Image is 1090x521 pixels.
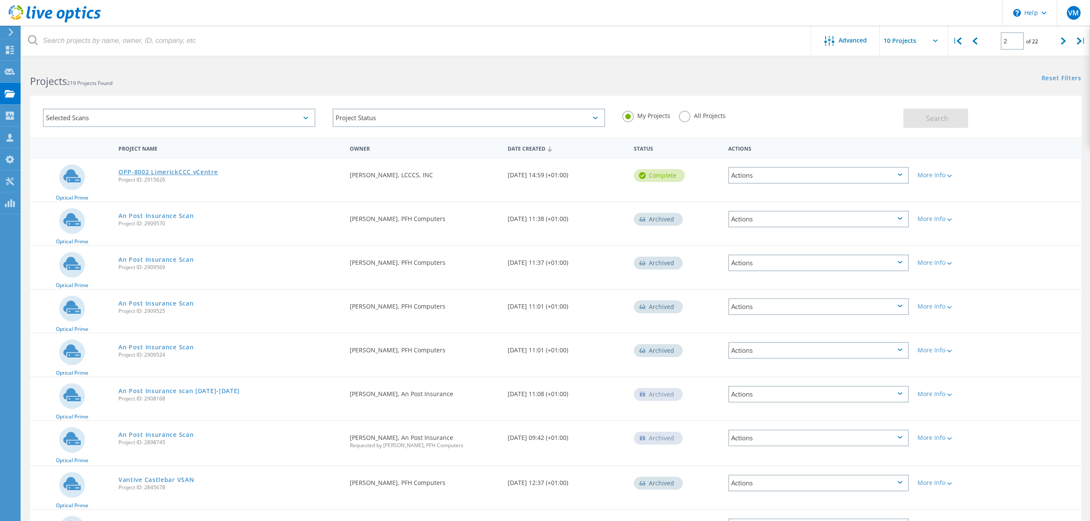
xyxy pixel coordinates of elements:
a: Vantive Castlebar VSAN [118,477,194,483]
span: Project ID: 2909569 [118,265,341,270]
a: OPP-8002 LimerickCCC vCentre [118,169,218,175]
div: Archived [634,432,683,445]
div: Archived [634,300,683,313]
div: Project Name [114,140,345,156]
input: Search projects by name, owner, ID, company, etc [21,26,811,56]
a: Reset Filters [1042,75,1081,82]
div: [DATE] 11:01 (+01:00) [503,290,630,318]
span: Project ID: 2909570 [118,221,341,226]
div: More Info [917,216,993,222]
div: Actions [724,140,913,156]
div: Selected Scans [43,109,315,127]
div: [DATE] 11:37 (+01:00) [503,246,630,274]
span: Requested by [PERSON_NAME], PFH Computers [350,443,499,448]
span: Advanced [839,37,867,43]
div: [DATE] 11:38 (+01:00) [503,202,630,230]
div: Archived [634,344,683,357]
span: Project ID: 2898745 [118,440,341,445]
span: Optical Prime [56,370,88,376]
div: Archived [634,213,683,226]
span: 219 Projects Found [67,79,112,87]
span: Project ID: 2909524 [118,352,341,357]
span: Optical Prime [56,414,88,419]
div: [PERSON_NAME], PFH Computers [345,202,503,230]
div: More Info [917,435,993,441]
div: | [948,26,966,56]
a: An Post Insurance Scan [118,300,194,306]
span: Optical Prime [56,503,88,508]
svg: \n [1013,9,1021,17]
a: An Post Insurance Scan [118,344,194,350]
div: [PERSON_NAME], PFH Computers [345,466,503,494]
div: More Info [917,303,993,309]
div: [DATE] 12:37 (+01:00) [503,466,630,494]
span: Project ID: 2909525 [118,309,341,314]
div: [PERSON_NAME], PFH Computers [345,246,503,274]
div: [PERSON_NAME], An Post Insurance [345,421,503,457]
a: Live Optics Dashboard [9,18,101,24]
span: Project ID: 2845678 [118,485,341,490]
div: More Info [917,391,993,397]
span: Project ID: 2908168 [118,396,341,401]
div: [PERSON_NAME], An Post Insurance [345,377,503,406]
div: Project Status [333,109,605,127]
div: Actions [728,386,909,403]
div: | [1072,26,1090,56]
div: Actions [728,167,909,184]
div: Status [630,140,724,156]
a: An Post Insurance scan [DATE]-[DATE] [118,388,240,394]
span: Optical Prime [56,283,88,288]
b: Projects [30,74,67,88]
div: Actions [728,475,909,491]
a: An Post Insurance Scan [118,432,194,438]
div: Owner [345,140,503,156]
div: Archived [634,257,683,270]
a: An Post Insurance Scan [118,213,194,219]
span: Optical Prime [56,239,88,244]
span: Search [926,114,948,123]
div: Actions [728,430,909,446]
div: Actions [728,298,909,315]
div: [DATE] 11:08 (+01:00) [503,377,630,406]
div: Date Created [503,140,630,156]
div: Archived [634,477,683,490]
div: Actions [728,254,909,271]
div: Actions [728,342,909,359]
div: More Info [917,260,993,266]
span: Project ID: 2915626 [118,177,341,182]
a: An Post Insurance Scan [118,257,194,263]
div: More Info [917,480,993,486]
button: Search [903,109,968,128]
label: My Projects [622,111,670,119]
div: More Info [917,347,993,353]
div: Complete [634,169,685,182]
div: [PERSON_NAME], PFH Computers [345,290,503,318]
div: More Info [917,172,993,178]
div: [PERSON_NAME], PFH Computers [345,333,503,362]
span: of 22 [1026,38,1038,45]
span: Optical Prime [56,458,88,463]
div: Archived [634,388,683,401]
span: Optical Prime [56,327,88,332]
div: [DATE] 09:42 (+01:00) [503,421,630,449]
div: [DATE] 14:59 (+01:00) [503,158,630,187]
label: All Projects [679,111,726,119]
div: [PERSON_NAME], LCCCS, INC [345,158,503,187]
span: Optical Prime [56,195,88,200]
span: VM [1068,9,1079,16]
div: Actions [728,211,909,227]
div: [DATE] 11:01 (+01:00) [503,333,630,362]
